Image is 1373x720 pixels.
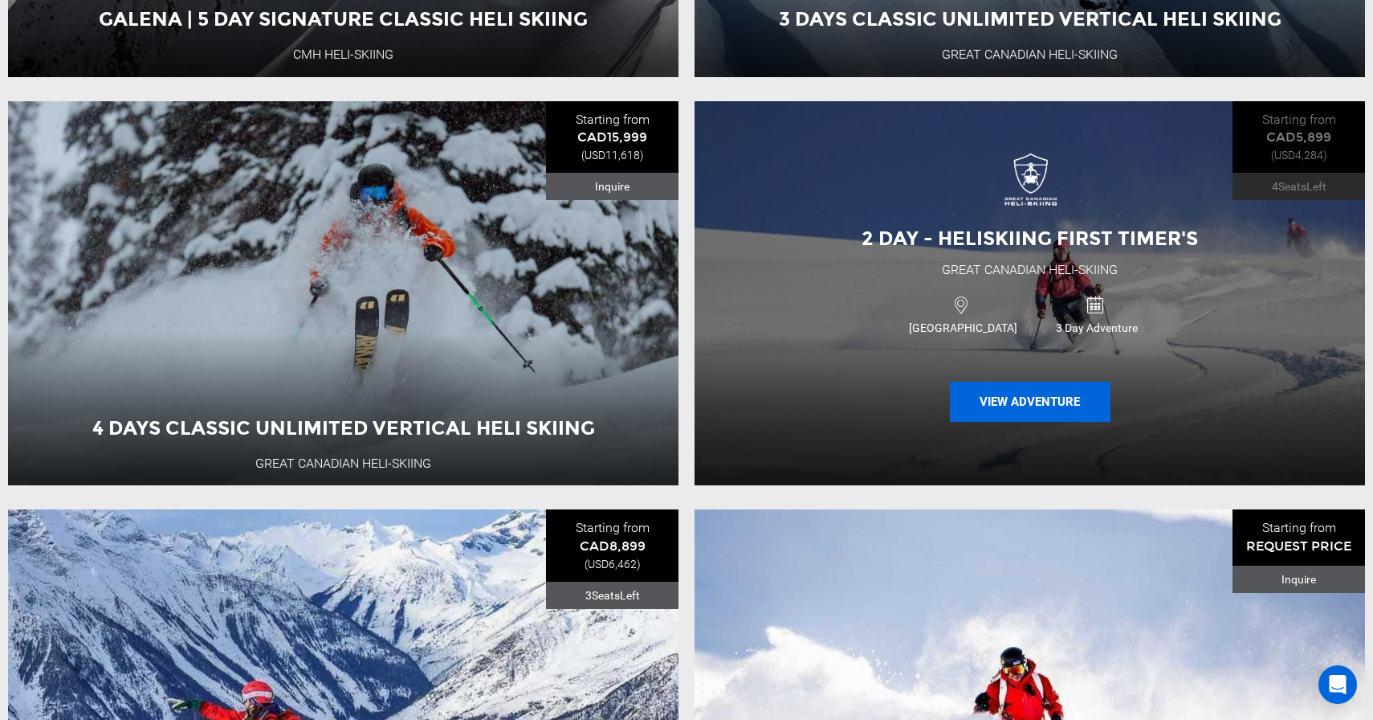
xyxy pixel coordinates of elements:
div: Great Canadian Heli-Skiing [942,261,1118,280]
button: View Adventure [950,382,1110,422]
span: 3 Day Adventure [1031,320,1164,336]
span: [GEOGRAPHIC_DATA] [896,320,1030,336]
span: 2 Day - Heliskiing First Timer's [862,227,1198,250]
div: Open Intercom Messenger [1318,665,1357,704]
img: images [998,153,1062,217]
